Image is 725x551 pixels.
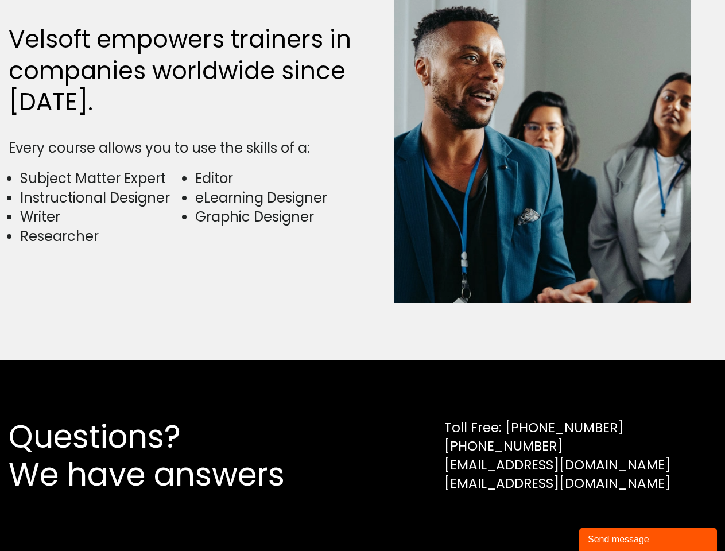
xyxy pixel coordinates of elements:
[444,418,670,492] div: Toll Free: [PHONE_NUMBER] [PHONE_NUMBER] [EMAIL_ADDRESS][DOMAIN_NAME] [EMAIL_ADDRESS][DOMAIN_NAME]
[20,227,181,246] li: Researcher
[20,188,181,208] li: Instructional Designer
[9,138,357,158] div: Every course allows you to use the skills of a:
[579,526,719,551] iframe: chat widget
[195,169,356,188] li: Editor
[20,169,181,188] li: Subject Matter Expert
[20,207,181,227] li: Writer
[195,207,356,227] li: Graphic Designer
[9,24,357,118] h2: Velsoft empowers trainers in companies worldwide since [DATE].
[9,418,326,494] h2: Questions? We have answers
[195,188,356,208] li: eLearning Designer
